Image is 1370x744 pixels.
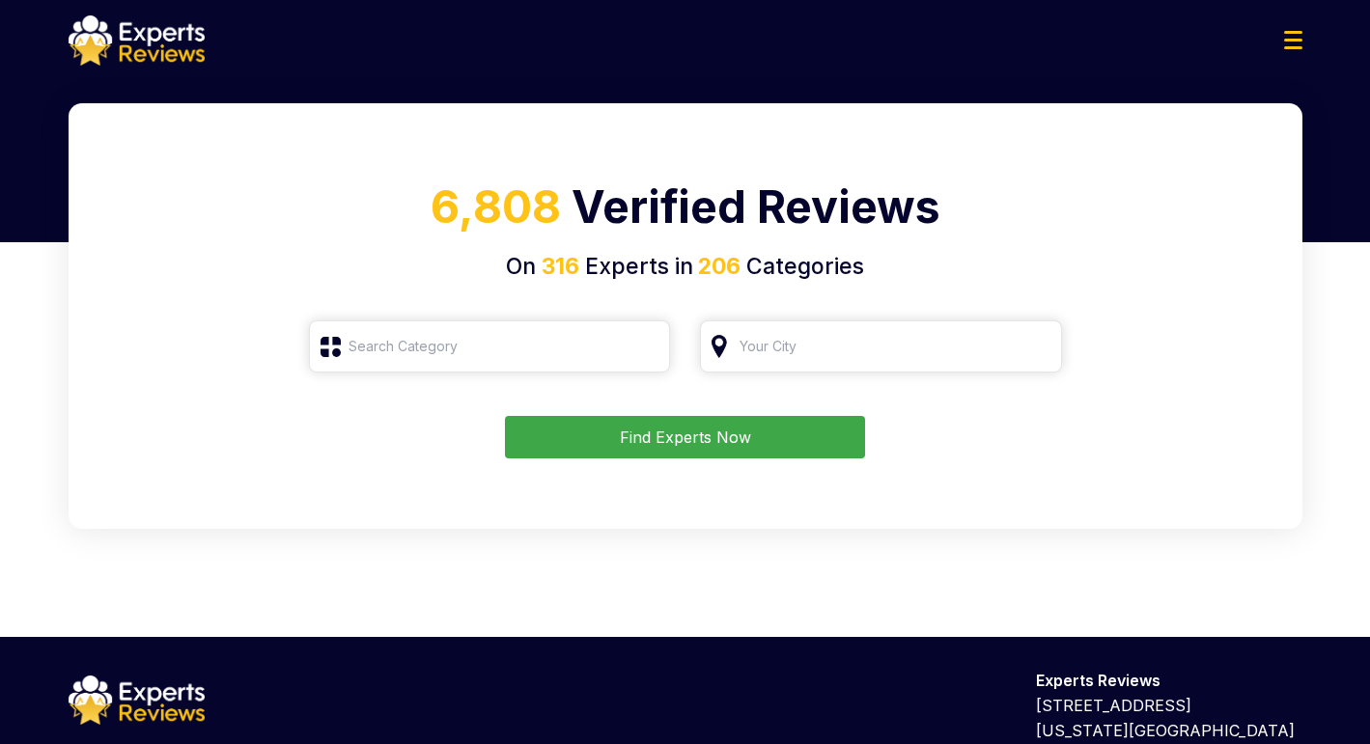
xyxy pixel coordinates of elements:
[69,675,205,726] img: logo
[693,253,741,280] span: 206
[92,250,1279,284] h4: On Experts in Categories
[1036,668,1302,693] p: Experts Reviews
[431,179,561,234] span: 6,808
[505,416,865,458] button: Find Experts Now
[1036,718,1302,743] p: [US_STATE][GEOGRAPHIC_DATA]
[1284,31,1302,49] img: Menu Icon
[309,320,671,372] input: Search Category
[69,15,205,66] img: logo
[542,253,579,280] span: 316
[92,174,1279,250] h1: Verified Reviews
[1036,693,1302,718] p: [STREET_ADDRESS]
[700,320,1062,372] input: Your City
